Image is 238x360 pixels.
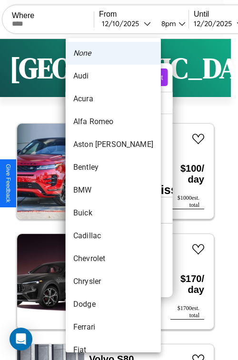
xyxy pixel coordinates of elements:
li: BMW [66,179,161,202]
li: Audi [66,65,161,88]
li: Dodge [66,293,161,316]
li: Chrysler [66,270,161,293]
li: Aston [PERSON_NAME] [66,133,161,156]
li: Bentley [66,156,161,179]
li: Cadillac [66,224,161,247]
div: Open Intercom Messenger [10,328,32,350]
li: Alfa Romeo [66,110,161,133]
li: Chevrolet [66,247,161,270]
em: None [73,48,91,59]
li: Acura [66,88,161,110]
div: Give Feedback [5,164,11,203]
li: Ferrari [66,316,161,339]
li: Buick [66,202,161,224]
